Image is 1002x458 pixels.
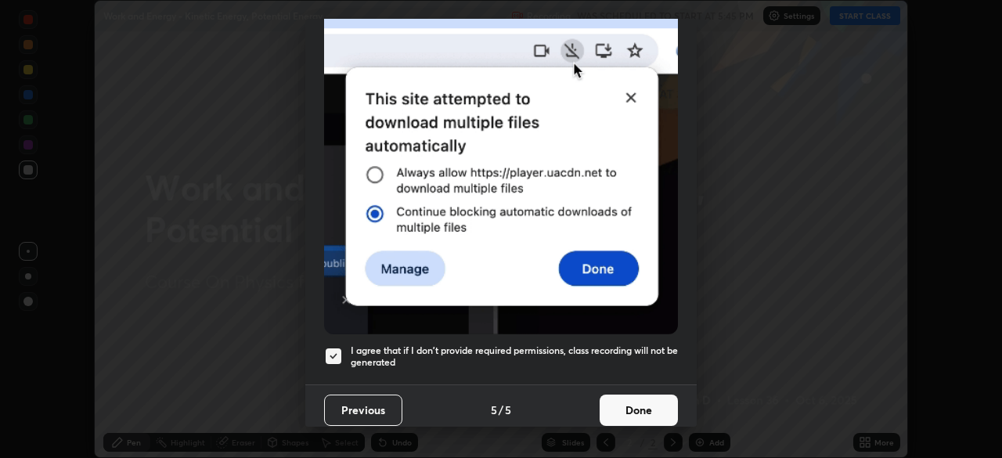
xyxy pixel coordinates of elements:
[600,395,678,426] button: Done
[491,402,497,418] h4: 5
[499,402,503,418] h4: /
[324,395,402,426] button: Previous
[505,402,511,418] h4: 5
[351,344,678,369] h5: I agree that if I don't provide required permissions, class recording will not be generated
